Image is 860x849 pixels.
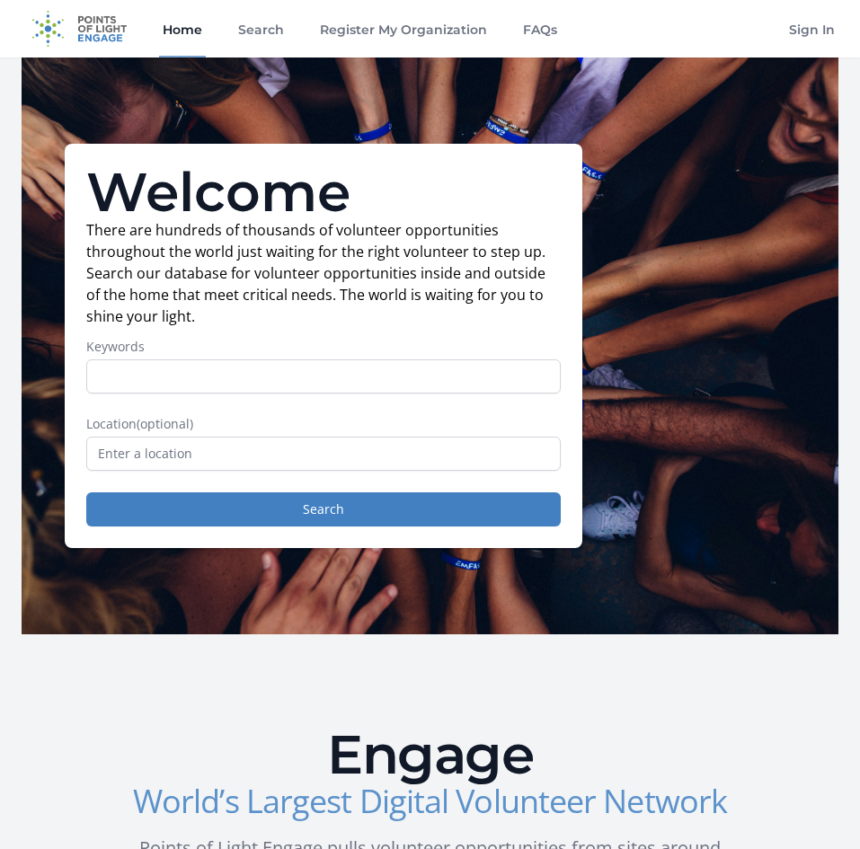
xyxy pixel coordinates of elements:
label: Location [86,415,561,433]
input: Enter a location [86,437,561,471]
button: Search [86,492,561,526]
p: There are hundreds of thousands of volunteer opportunities throughout the world just waiting for ... [86,219,561,327]
h2: Engage [129,728,732,782]
span: (optional) [137,415,193,432]
label: Keywords [86,338,561,356]
h3: World’s Largest Digital Volunteer Network [129,785,732,818]
h1: Welcome [86,165,561,219]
